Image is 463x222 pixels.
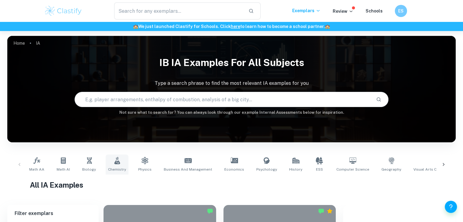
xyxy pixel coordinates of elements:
img: Marked [207,208,213,214]
a: here [231,24,240,29]
button: ES [395,5,407,17]
span: Math AI [57,167,70,172]
p: IA [36,40,40,47]
span: 🏫 [133,24,138,29]
h6: Not sure what to search for? You can always look through our example Internal Assessments below f... [7,109,456,116]
h1: IB IA examples for all subjects [7,53,456,72]
h6: Filter exemplars [7,205,99,222]
span: Business and Management [164,167,212,172]
span: Physics [138,167,152,172]
h6: ES [397,8,404,14]
span: ESS [316,167,323,172]
h1: All IA Examples [30,179,433,190]
span: Geography [381,167,401,172]
span: Psychology [256,167,277,172]
span: Computer Science [336,167,369,172]
img: Clastify logo [44,5,83,17]
span: 🏫 [325,24,330,29]
button: Search [374,94,384,105]
a: Home [13,39,25,47]
span: Biology [82,167,96,172]
div: Premium [327,208,333,214]
span: Economics [224,167,244,172]
p: Exemplars [292,7,321,14]
h6: We just launched Clastify for Schools. Click to learn how to become a school partner. [1,23,462,30]
a: Schools [366,9,383,13]
button: Help and Feedback [445,201,457,213]
p: Review [333,8,353,15]
img: Marked [318,208,324,214]
input: Search for any exemplars... [114,2,244,19]
span: Chemistry [108,167,126,172]
span: Math AA [29,167,44,172]
input: E.g. player arrangements, enthalpy of combustion, analysis of a big city... [75,91,371,108]
p: Type a search phrase to find the most relevant IA examples for you [7,80,456,87]
span: History [289,167,302,172]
